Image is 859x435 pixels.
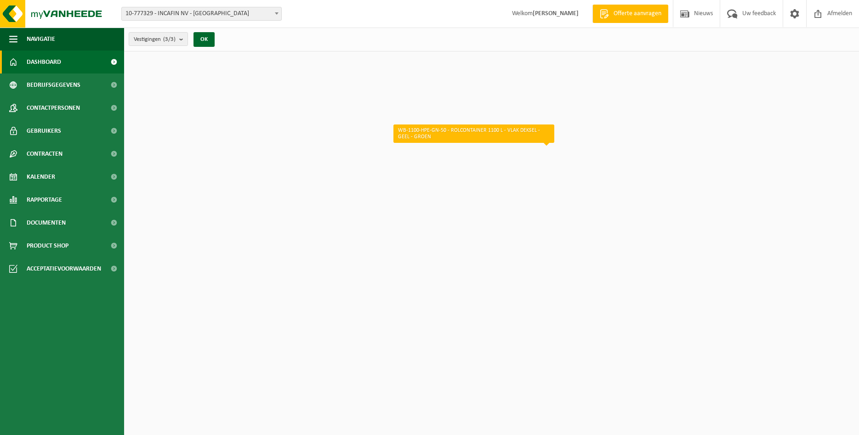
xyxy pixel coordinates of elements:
[27,257,101,280] span: Acceptatievoorwaarden
[27,188,62,211] span: Rapportage
[533,10,579,17] strong: [PERSON_NAME]
[27,142,63,165] span: Contracten
[163,36,176,42] count: (3/3)
[27,73,80,96] span: Bedrijfsgegevens
[27,234,68,257] span: Product Shop
[134,33,176,46] span: Vestigingen
[122,7,281,20] span: 10-777329 - INCAFIN NV - KORTRIJK
[27,211,66,234] span: Documenten
[27,165,55,188] span: Kalender
[27,28,55,51] span: Navigatie
[27,96,80,119] span: Contactpersonen
[27,119,61,142] span: Gebruikers
[129,32,188,46] button: Vestigingen(3/3)
[27,51,61,73] span: Dashboard
[611,9,664,18] span: Offerte aanvragen
[193,32,215,47] button: OK
[592,5,668,23] a: Offerte aanvragen
[121,7,282,21] span: 10-777329 - INCAFIN NV - KORTRIJK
